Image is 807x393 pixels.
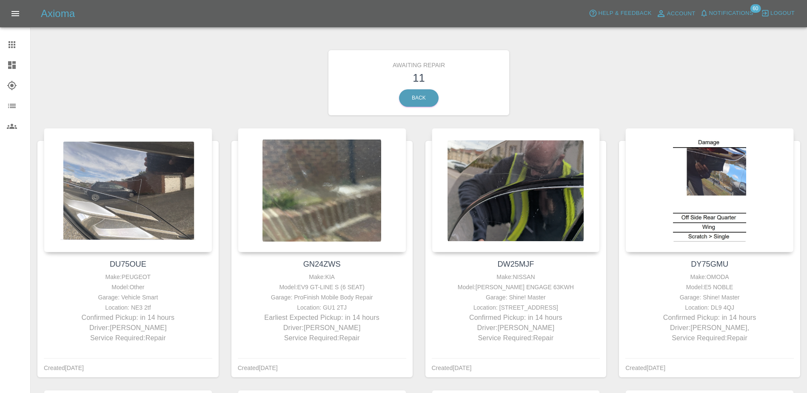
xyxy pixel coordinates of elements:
[667,9,696,19] span: Account
[434,313,598,323] p: Confirmed Pickup: in 14 hours
[303,260,341,268] a: GN24ZWS
[46,323,210,333] p: Driver: [PERSON_NAME]
[698,7,756,20] button: Notifications
[240,302,404,313] div: Location: GU1 2TJ
[240,272,404,282] div: Make: KIA
[770,9,795,18] span: Logout
[627,272,792,282] div: Make: OMODA
[750,4,761,13] span: 60
[627,302,792,313] div: Location: DL9 4QJ
[598,9,651,18] span: Help & Feedback
[240,313,404,323] p: Earliest Expected Pickup: in 14 hours
[44,363,84,373] div: Created [DATE]
[46,302,210,313] div: Location: NE3 2tf
[625,363,665,373] div: Created [DATE]
[46,333,210,343] p: Service Required: Repair
[627,313,792,323] p: Confirmed Pickup: in 14 hours
[627,333,792,343] p: Service Required: Repair
[5,3,26,24] button: Open drawer
[759,7,797,20] button: Logout
[627,282,792,292] div: Model: E5 NOBLE
[709,9,753,18] span: Notifications
[432,363,472,373] div: Created [DATE]
[240,323,404,333] p: Driver: [PERSON_NAME]
[587,7,653,20] button: Help & Feedback
[335,70,503,86] h3: 11
[434,333,598,343] p: Service Required: Repair
[46,272,210,282] div: Make: PEUGEOT
[627,323,792,333] p: Driver: [PERSON_NAME],
[434,272,598,282] div: Make: NISSAN
[434,292,598,302] div: Garage: Shine! Master
[335,57,503,70] h6: Awaiting Repair
[41,7,75,20] h5: Axioma
[399,89,439,107] a: Back
[434,282,598,292] div: Model: [PERSON_NAME] ENGAGE 63KWH
[434,302,598,313] div: Location: [STREET_ADDRESS]
[434,323,598,333] p: Driver: [PERSON_NAME]
[691,260,728,268] a: DY75GMU
[654,7,698,20] a: Account
[497,260,534,268] a: DW25MJF
[240,292,404,302] div: Garage: ProFinish Mobile Body Repair
[46,292,210,302] div: Garage: Vehicle Smart
[238,363,278,373] div: Created [DATE]
[46,282,210,292] div: Model: Other
[46,313,210,323] p: Confirmed Pickup: in 14 hours
[240,333,404,343] p: Service Required: Repair
[110,260,146,268] a: DU75OUE
[240,282,404,292] div: Model: EV9 GT-LINE S (6 SEAT)
[627,292,792,302] div: Garage: Shine! Master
